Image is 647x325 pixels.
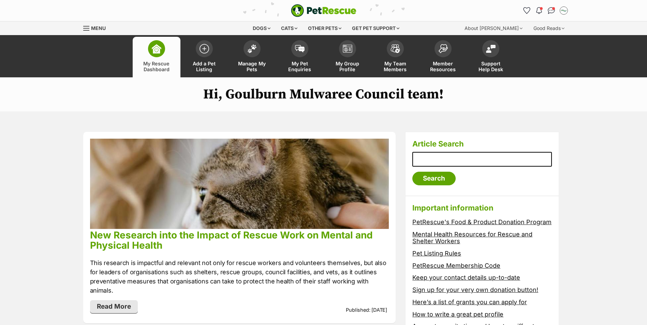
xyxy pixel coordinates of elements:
a: Keep your contact details up-to-date [412,274,520,281]
a: PetRescue [291,4,356,17]
a: PetRescue Membership Code [412,262,500,269]
span: Menu [91,25,106,31]
a: Member Resources [419,37,467,77]
span: Member Resources [428,61,458,72]
h3: Important information [412,203,552,213]
div: Dogs [248,21,275,35]
a: Here’s a list of grants you can apply for [412,298,527,306]
img: team-members-icon-5396bd8760b3fe7c0b43da4ab00e1e3bb1a5d9ba89233759b79545d2d3fc5d0d.svg [391,44,400,53]
a: My Rescue Dashboard [133,37,180,77]
img: Adam Skelly profile pic [560,7,567,14]
a: Pet Listing Rules [412,250,461,257]
ul: Account quick links [521,5,569,16]
div: Get pet support [347,21,404,35]
span: Manage My Pets [237,61,267,72]
span: My Team Members [380,61,411,72]
p: This research is impactful and relevant not only for rescue workers and volunteers themselves, bu... [90,258,389,295]
a: Support Help Desk [467,37,515,77]
a: Favourites [521,5,532,16]
img: phpu68lcuz3p4idnkqkn.jpg [90,139,389,229]
span: My Group Profile [332,61,363,72]
a: My Team Members [371,37,419,77]
span: My Pet Enquiries [284,61,315,72]
button: My account [558,5,569,16]
span: Support Help Desk [475,61,506,72]
input: Search [412,172,456,185]
img: manage-my-pets-icon-02211641906a0b7f246fdf0571729dbe1e7629f14944591b6c1af311fb30b64b.svg [247,44,257,53]
a: How to write a great pet profile [412,311,503,318]
span: Add a Pet Listing [189,61,220,72]
img: member-resources-icon-8e73f808a243e03378d46382f2149f9095a855e16c252ad45f914b54edf8863c.svg [438,44,448,53]
div: About [PERSON_NAME] [460,21,527,35]
a: Sign up for your very own donation button! [412,286,538,293]
a: Conversations [546,5,557,16]
a: My Group Profile [324,37,371,77]
a: My Pet Enquiries [276,37,324,77]
a: New Research into the Impact of Rescue Work on Mental and Physical Health [90,229,373,251]
a: PetRescue's Food & Product Donation Program [412,218,552,226]
img: notifications-46538b983faf8c2785f20acdc204bb7945ddae34d4c08c2a6579f10ce5e182be.svg [536,7,542,14]
a: Mental Health Resources for Rescue and Shelter Workers [412,231,532,245]
a: Menu [83,21,111,34]
a: Read More [90,300,138,313]
a: Add a Pet Listing [180,37,228,77]
img: help-desk-icon-fdf02630f3aa405de69fd3d07c3f3aa587a6932b1a1747fa1d2bba05be0121f9.svg [486,45,496,53]
div: Cats [276,21,302,35]
div: Other pets [303,21,346,35]
div: Good Reads [529,21,569,35]
img: add-pet-listing-icon-0afa8454b4691262ce3f59096e99ab1cd57d4a30225e0717b998d2c9b9846f56.svg [200,44,209,53]
button: Notifications [534,5,545,16]
h3: Article Search [412,139,552,149]
img: dashboard-icon-eb2f2d2d3e046f16d808141f083e7271f6b2e854fb5c12c21221c1fb7104beca.svg [152,44,161,53]
span: My Rescue Dashboard [141,61,172,72]
p: Published: [DATE] [346,306,387,314]
img: group-profile-icon-3fa3cf56718a62981997c0bc7e787c4b2cf8bcc04b72c1350f741eb67cf2f40e.svg [343,45,352,53]
a: Manage My Pets [228,37,276,77]
img: chat-41dd97257d64d25036548639549fe6c8038ab92f7586957e7f3b1b290dea8141.svg [548,7,555,14]
img: pet-enquiries-icon-7e3ad2cf08bfb03b45e93fb7055b45f3efa6380592205ae92323e6603595dc1f.svg [295,45,305,52]
img: logo-e224e6f780fb5917bec1dbf3a21bbac754714ae5b6737aabdf751b685950b380.svg [291,4,356,17]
